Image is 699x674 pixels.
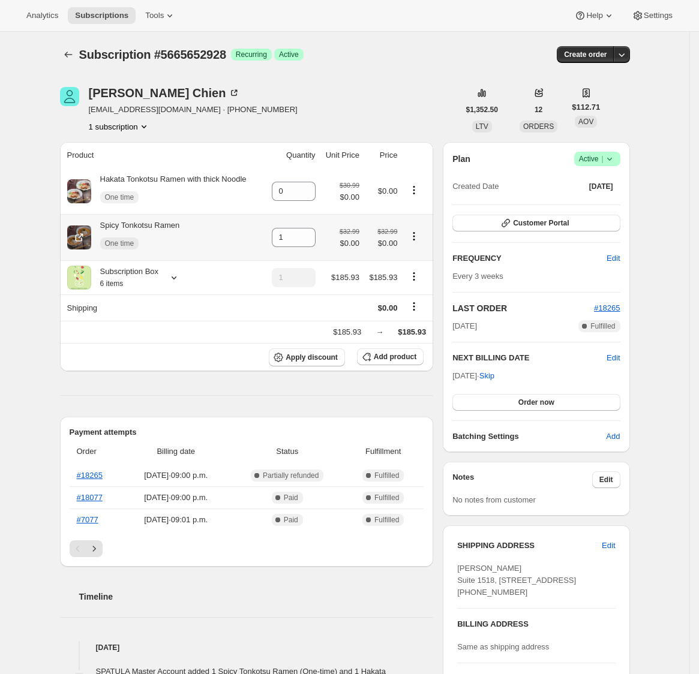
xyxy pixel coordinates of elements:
[404,183,424,197] button: Product actions
[452,153,470,165] h2: Plan
[19,7,65,24] button: Analytics
[79,48,226,61] span: Subscription #5665652928
[67,225,91,249] img: product img
[279,50,299,59] span: Active
[232,446,343,458] span: Status
[452,320,477,332] span: [DATE]
[91,173,247,209] div: Hakata Tonkotsu Ramen with thick Noodle
[594,303,620,312] a: #18265
[77,471,103,480] a: #18265
[263,471,319,480] span: Partially refunded
[579,153,616,165] span: Active
[75,11,128,20] span: Subscriptions
[599,475,613,485] span: Edit
[518,398,554,407] span: Order now
[567,7,622,24] button: Help
[91,219,180,255] div: Spicy Tonkotsu Ramen
[589,182,613,191] span: [DATE]
[378,303,398,312] span: $0.00
[127,514,224,526] span: [DATE] · 09:01 p.m.
[586,11,602,20] span: Help
[350,446,416,458] span: Fulfillment
[68,7,136,24] button: Subscriptions
[145,11,164,20] span: Tools
[378,186,398,195] span: $0.00
[86,540,103,557] button: Next
[564,50,607,59] span: Create order
[466,105,498,115] span: $1,352.50
[105,192,134,202] span: One time
[236,50,267,59] span: Recurring
[89,104,298,116] span: [EMAIL_ADDRESS][DOMAIN_NAME] · [PHONE_NUMBER]
[592,471,620,488] button: Edit
[331,273,359,282] span: $185.93
[363,142,401,168] th: Price
[89,121,150,133] button: Product actions
[60,46,77,63] button: Subscriptions
[377,228,397,235] small: $32.99
[578,118,593,126] span: AOV
[607,252,620,264] span: Edit
[127,470,224,482] span: [DATE] · 09:00 p.m.
[127,446,224,458] span: Billing date
[60,87,79,106] span: Melissa Chien
[398,327,426,336] span: $185.93
[459,101,505,118] button: $1,352.50
[286,353,338,362] span: Apply discount
[452,272,503,281] span: Every 3 weeks
[340,191,359,203] span: $0.00
[476,122,488,131] span: LTV
[369,273,397,282] span: $185.93
[374,352,416,362] span: Add product
[452,302,594,314] h2: LAST ORDER
[601,154,603,164] span: |
[319,142,363,168] th: Unit Price
[599,427,627,446] button: Add
[457,564,576,597] span: [PERSON_NAME] Suite 1518, [STREET_ADDRESS] [PHONE_NUMBER]
[590,321,615,331] span: Fulfilled
[404,300,424,313] button: Shipping actions
[599,249,627,268] button: Edit
[602,540,615,552] span: Edit
[452,180,499,192] span: Created Date
[367,237,397,249] span: $0.00
[67,266,91,290] img: product img
[26,11,58,20] span: Analytics
[91,266,159,290] div: Subscription Box
[644,11,673,20] span: Settings
[60,142,265,168] th: Product
[374,515,399,525] span: Fulfilled
[70,426,424,438] h2: Payment attempts
[452,252,607,264] h2: FREQUENCY
[67,179,91,203] img: product img
[595,536,622,555] button: Edit
[357,348,424,365] button: Add product
[452,495,536,504] span: No notes from customer
[523,122,554,131] span: ORDERS
[79,591,434,603] h2: Timeline
[452,352,607,364] h2: NEXT BILLING DATE
[70,438,124,465] th: Order
[457,540,602,552] h3: SHIPPING ADDRESS
[60,642,434,654] h4: [DATE]
[138,7,183,24] button: Tools
[269,348,345,366] button: Apply discount
[452,471,592,488] h3: Notes
[527,101,550,118] button: 12
[625,7,680,24] button: Settings
[457,642,549,651] span: Same as shipping address
[404,270,424,283] button: Product actions
[100,279,124,288] small: 6 items
[606,431,620,443] span: Add
[582,178,620,195] button: [DATE]
[452,215,620,231] button: Customer Portal
[60,294,265,321] th: Shipping
[404,230,424,243] button: Product actions
[479,370,494,382] span: Skip
[557,46,614,63] button: Create order
[340,237,359,249] span: $0.00
[535,105,542,115] span: 12
[572,101,600,113] span: $112.71
[376,326,383,338] div: →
